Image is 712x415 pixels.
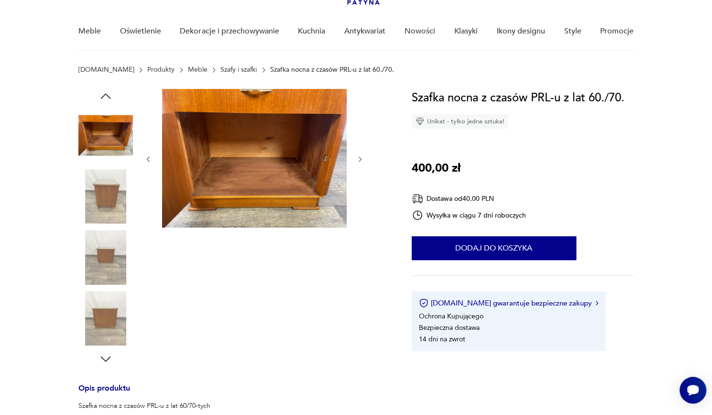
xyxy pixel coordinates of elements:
[188,66,208,74] a: Meble
[564,13,581,50] a: Style
[344,13,385,50] a: Antykwariat
[78,66,134,74] a: [DOMAIN_NAME]
[405,13,435,50] a: Nowości
[78,13,101,50] a: Meble
[220,66,257,74] a: Szafy i szafki
[419,298,598,308] button: [DOMAIN_NAME] gwarantuje bezpieczne zakupy
[180,13,279,50] a: Dekoracje i przechowywanie
[595,301,598,306] img: Ikona strzałki w prawo
[78,401,302,411] p: Szafka nocna z czasów PRL-u z lat 60/70-tych
[416,117,424,126] img: Ikona diamentu
[600,13,634,50] a: Promocje
[120,13,161,50] a: Oświetlenie
[679,377,706,404] iframe: Smartsupp widget button
[78,169,133,224] img: Zdjęcie produktu Szafka nocna z czasów PRL-u z lat 60./70.
[412,89,624,107] h1: Szafka nocna z czasów PRL-u z lat 60./70.
[412,159,460,177] p: 400,00 zł
[412,236,576,260] button: Dodaj do koszyka
[496,13,545,50] a: Ikony designu
[78,385,389,401] h3: Opis produktu
[412,114,508,129] div: Unikat - tylko jedna sztuka!
[419,335,465,344] li: 14 dni na zwrot
[454,13,478,50] a: Klasyki
[270,66,394,74] p: Szafka nocna z czasów PRL-u z lat 60./70.
[419,323,480,332] li: Bezpieczna dostawa
[419,312,483,321] li: Ochrona Kupującego
[78,291,133,346] img: Zdjęcie produktu Szafka nocna z czasów PRL-u z lat 60./70.
[78,108,133,163] img: Zdjęcie produktu Szafka nocna z czasów PRL-u z lat 60./70.
[78,230,133,284] img: Zdjęcie produktu Szafka nocna z czasów PRL-u z lat 60./70.
[412,209,526,221] div: Wysyłka w ciągu 7 dni roboczych
[162,89,347,228] img: Zdjęcie produktu Szafka nocna z czasów PRL-u z lat 60./70.
[412,193,526,205] div: Dostawa od 40,00 PLN
[147,66,175,74] a: Produkty
[419,298,428,308] img: Ikona certyfikatu
[412,193,423,205] img: Ikona dostawy
[298,13,325,50] a: Kuchnia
